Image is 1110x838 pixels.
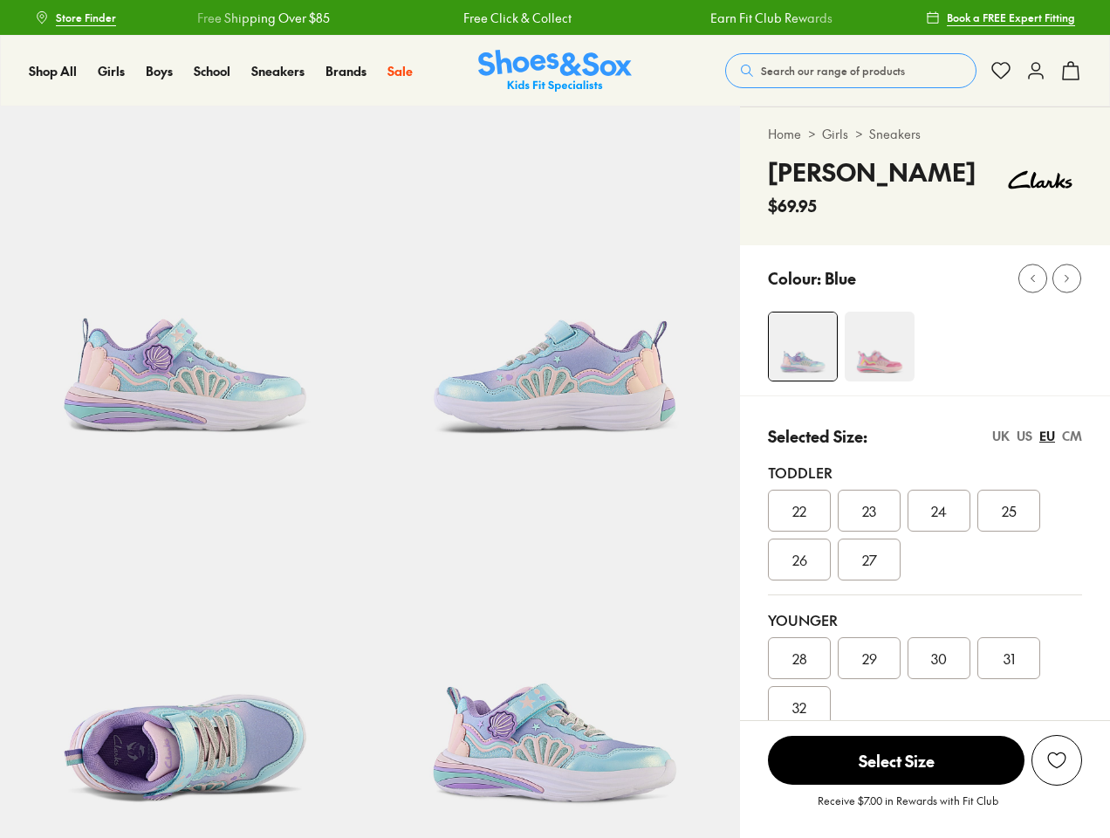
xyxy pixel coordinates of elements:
[56,10,116,25] span: Store Finder
[822,125,848,143] a: Girls
[325,62,367,79] span: Brands
[862,500,876,521] span: 23
[459,9,567,27] a: Free Click & Collect
[768,194,817,217] span: $69.95
[251,62,305,80] a: Sneakers
[325,62,367,80] a: Brands
[1004,648,1015,669] span: 31
[146,62,173,79] span: Boys
[768,462,1082,483] div: Toddler
[725,53,976,88] button: Search our range of products
[29,62,77,79] span: Shop All
[1031,735,1082,786] button: Add to Wishlist
[862,549,877,570] span: 27
[1017,427,1032,445] div: US
[862,648,877,669] span: 29
[768,154,976,190] h4: [PERSON_NAME]
[768,736,1024,785] span: Select Size
[768,609,1082,630] div: Younger
[370,106,740,477] img: Ari Blue
[1002,500,1017,521] span: 25
[387,62,413,79] span: Sale
[792,697,806,718] span: 32
[251,62,305,79] span: Sneakers
[931,500,947,521] span: 24
[947,10,1075,25] span: Book a FREE Expert Fitting
[926,2,1075,33] a: Book a FREE Expert Fitting
[98,62,125,80] a: Girls
[387,62,413,80] a: Sale
[869,125,921,143] a: Sneakers
[193,9,325,27] a: Free Shipping Over $85
[992,427,1010,445] div: UK
[478,50,632,93] a: Shoes & Sox
[478,50,632,93] img: SNS_Logo_Responsive.svg
[768,125,801,143] a: Home
[98,62,125,79] span: Girls
[792,500,806,521] span: 22
[194,62,230,79] span: School
[931,648,947,669] span: 30
[818,793,998,824] p: Receive $7.00 in Rewards with Fit Club
[194,62,230,80] a: School
[845,312,915,381] img: Ari Pink
[792,549,807,570] span: 26
[1062,427,1082,445] div: CM
[761,63,905,79] span: Search our range of products
[768,125,1082,143] div: > >
[768,735,1024,786] button: Select Size
[1039,427,1055,445] div: EU
[792,648,807,669] span: 28
[768,424,867,448] p: Selected Size:
[825,266,856,290] p: Blue
[705,9,827,27] a: Earn Fit Club Rewards
[769,313,837,381] img: Ari Blue
[35,2,116,33] a: Store Finder
[29,62,77,80] a: Shop All
[768,266,821,290] p: Colour:
[146,62,173,80] a: Boys
[998,154,1082,206] img: Vendor logo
